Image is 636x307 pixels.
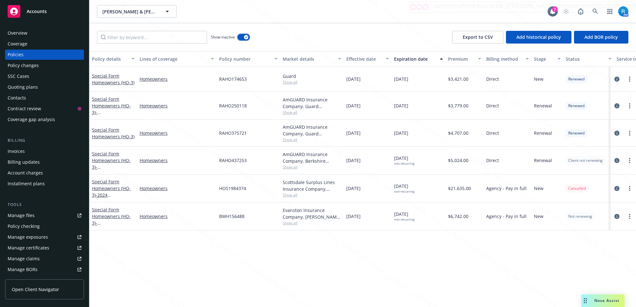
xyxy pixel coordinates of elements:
[8,39,27,49] div: Coverage
[5,104,84,114] a: Contract review
[516,34,561,40] span: Add historical policy
[394,155,414,166] span: [DATE]
[394,161,414,166] div: non-recurring
[568,76,584,82] span: Renewed
[283,207,341,220] div: Evanston Insurance Company, [PERSON_NAME] Insurance, [PERSON_NAME]
[140,213,214,220] a: Homeowners
[346,185,361,192] span: [DATE]
[5,71,84,81] a: SSC Cases
[618,6,628,17] img: photo
[626,102,633,110] a: more
[140,130,214,136] a: Homeowners
[5,146,84,156] a: Invoices
[280,51,344,66] button: Market details
[219,185,246,192] span: HOS1984374
[97,5,176,18] button: [PERSON_NAME] & [PERSON_NAME]
[283,164,341,170] span: Show all
[97,31,207,44] input: Filter by keyword...
[626,129,633,137] a: more
[283,179,341,192] div: Scottsdale Surplus Lines Insurance Company, Scottsdale Insurance Company (Nationwide), Burns & [P...
[448,185,471,192] span: $21,635.00
[92,127,135,140] a: Special Form Homeowners (HO-3)
[92,207,133,259] a: Special Form Homeowners (HO-3)
[534,76,543,82] span: New
[5,232,84,242] a: Manage exposures
[8,179,45,189] div: Installment plans
[5,50,84,60] a: Policies
[283,151,341,164] div: AmGUARD Insurance Company, Berkshire Hathaway
[102,8,157,15] span: [PERSON_NAME] & [PERSON_NAME]
[613,129,621,137] a: circleInformation
[140,76,214,82] a: Homeowners
[484,51,531,66] button: Billing method
[394,56,436,62] div: Expiration date
[446,51,484,66] button: Premium
[8,146,25,156] div: Invoices
[574,31,628,44] button: Add BOR policy
[140,157,214,164] a: Homeowners
[486,56,522,62] div: Billing method
[8,71,29,81] div: SSC Cases
[344,51,391,66] button: Effective date
[283,56,334,62] div: Market details
[283,220,341,226] span: Show all
[283,137,341,142] span: Show all
[283,124,341,137] div: AmGUARD Insurance Company, Guard (Berkshire Hathaway)
[346,157,361,164] span: [DATE]
[5,243,84,253] a: Manage certificates
[534,56,554,62] div: Stage
[613,213,621,220] a: circleInformation
[584,34,618,40] span: Add BOR policy
[394,211,414,222] span: [DATE]
[552,6,558,12] div: 7
[8,254,40,264] div: Manage claims
[568,158,603,163] span: Client not renewing
[219,130,247,136] span: RAHO375721
[8,114,55,125] div: Coverage gap analysis
[5,3,84,20] a: Accounts
[486,185,527,192] span: Agency - Pay in full
[8,221,40,231] div: Policy checking
[448,76,468,82] span: $3,421.00
[140,102,214,109] a: Homeowners
[219,157,247,164] span: RAHO437253
[448,102,468,109] span: $3,779.00
[8,104,41,114] div: Contract review
[452,31,503,44] button: Export to CSV
[463,34,493,40] span: Export to CSV
[534,185,543,192] span: New
[211,34,235,40] span: Show inactive
[8,28,27,38] div: Overview
[5,264,84,275] a: Manage BORs
[92,151,132,190] a: Special Form Homeowners (HO-3)
[486,157,499,164] span: Direct
[486,213,527,220] span: Agency - Pay in full
[594,298,619,303] span: Nova Assist
[219,56,271,62] div: Policy number
[5,39,84,49] a: Coverage
[568,186,586,191] span: Cancelled
[219,213,245,220] span: BWH156488
[8,93,26,103] div: Contacts
[574,5,587,18] a: Report a Bug
[8,243,49,253] div: Manage certificates
[448,56,474,62] div: Premium
[604,5,616,18] a: Switch app
[394,76,408,82] span: [DATE]
[534,130,552,136] span: Renewal
[8,157,40,167] div: Billing updates
[89,51,137,66] button: Policy details
[534,157,552,164] span: Renewal
[217,51,280,66] button: Policy number
[589,5,602,18] a: Search
[283,110,341,115] span: Show all
[534,102,552,109] span: Renewal
[5,82,84,92] a: Quoting plans
[8,232,48,242] div: Manage exposures
[486,76,499,82] span: Direct
[92,96,132,122] a: Special Form Homeowners (HO-3)
[5,210,84,221] a: Manage files
[140,185,214,192] a: Homeowners
[8,264,38,275] div: Manage BORs
[391,51,446,66] button: Expiration date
